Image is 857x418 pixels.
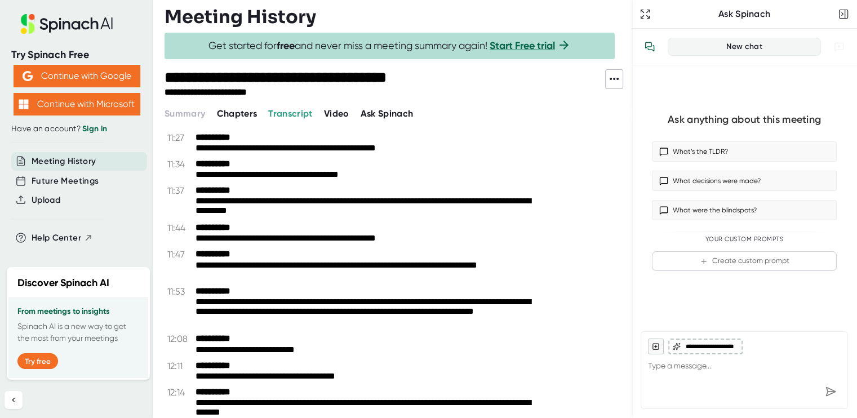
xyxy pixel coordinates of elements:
[836,6,851,22] button: Close conversation sidebar
[637,6,653,22] button: Expand to Ask Spinach page
[490,39,555,52] a: Start Free trial
[652,200,837,220] button: What were the blindspots?
[17,321,139,344] p: Spinach AI is a new way to get the most from your meetings
[652,251,837,271] button: Create custom prompt
[167,159,193,170] span: 11:34
[17,307,139,316] h3: From meetings to insights
[216,108,257,119] span: Chapters
[361,107,414,121] button: Ask Spinach
[268,107,313,121] button: Transcript
[216,107,257,121] button: Chapters
[167,333,193,344] span: 12:08
[268,108,313,119] span: Transcript
[361,108,414,119] span: Ask Spinach
[167,223,193,233] span: 11:44
[32,194,60,207] button: Upload
[208,39,571,52] span: Get started for and never miss a meeting summary again!
[32,232,93,244] button: Help Center
[17,275,109,291] h2: Discover Spinach AI
[32,232,81,244] span: Help Center
[14,93,140,115] button: Continue with Microsoft
[32,175,99,188] button: Future Meetings
[167,249,193,260] span: 11:47
[638,35,661,58] button: View conversation history
[165,108,205,119] span: Summary
[324,107,349,121] button: Video
[652,171,837,191] button: What decisions were made?
[167,132,193,143] span: 11:27
[652,141,837,162] button: What’s the TLDR?
[11,124,142,134] div: Have an account?
[5,391,23,409] button: Collapse sidebar
[653,8,836,20] div: Ask Spinach
[675,42,814,52] div: New chat
[165,6,316,28] h3: Meeting History
[11,48,142,61] div: Try Spinach Free
[820,381,841,402] div: Send message
[14,65,140,87] button: Continue with Google
[277,39,295,52] b: free
[23,71,33,81] img: Aehbyd4JwY73AAAAAElFTkSuQmCC
[32,155,96,168] button: Meeting History
[167,361,193,371] span: 12:11
[167,185,193,196] span: 11:37
[167,387,193,398] span: 12:14
[165,107,205,121] button: Summary
[82,124,107,134] a: Sign in
[324,108,349,119] span: Video
[17,353,58,369] button: Try free
[668,113,821,126] div: Ask anything about this meeting
[167,286,193,297] span: 11:53
[652,235,837,243] div: Your Custom Prompts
